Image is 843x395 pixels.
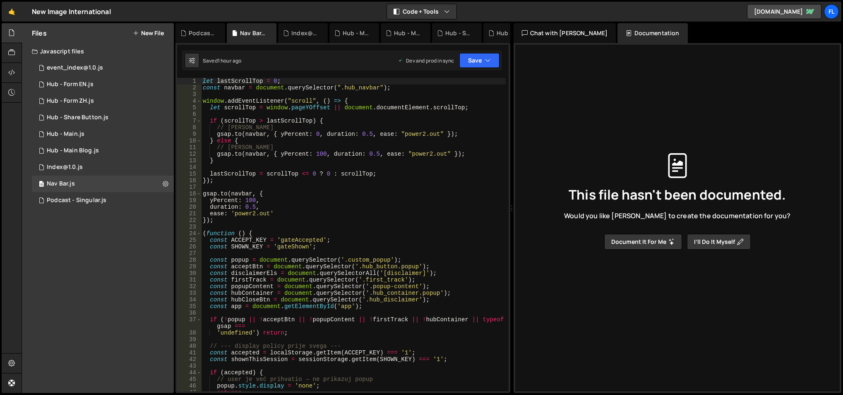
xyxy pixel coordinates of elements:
[177,316,202,330] div: 37
[177,263,202,270] div: 29
[177,290,202,296] div: 33
[394,29,420,37] div: Hub - Main.js
[218,57,242,64] div: 1 hour ago
[2,2,22,22] a: 🤙
[177,204,202,210] div: 20
[177,124,202,131] div: 8
[459,53,500,68] button: Save
[177,296,202,303] div: 34
[47,147,99,154] div: Hub - Main Blog.js
[177,343,202,349] div: 40
[177,349,202,356] div: 41
[177,363,202,369] div: 43
[177,157,202,164] div: 13
[177,111,202,118] div: 6
[189,29,215,37] div: Podcast - Singular.js
[32,7,111,17] div: New Image International
[22,43,174,60] div: Javascript files
[177,277,202,283] div: 31
[177,144,202,151] div: 11
[824,4,839,19] a: Fl
[177,184,202,190] div: 17
[177,137,202,144] div: 10
[398,57,454,64] div: Dev and prod in sync
[47,81,94,88] div: Hub - Form EN.js
[177,243,202,250] div: 26
[203,57,241,64] div: Saved
[177,303,202,310] div: 35
[177,171,202,177] div: 15
[32,142,174,159] div: 15795/46353.js
[177,257,202,263] div: 28
[32,76,174,93] div: 15795/47676.js
[497,29,523,37] div: Hub - Form EN.js
[177,190,202,197] div: 18
[133,30,164,36] button: New File
[32,60,174,76] div: 15795/42190.js
[177,356,202,363] div: 42
[177,250,202,257] div: 27
[32,29,47,38] h2: Files
[177,237,202,243] div: 25
[177,283,202,290] div: 32
[177,224,202,230] div: 23
[177,104,202,111] div: 5
[291,29,318,37] div: Index@1.0.js
[47,130,84,138] div: Hub - Main.js
[177,78,202,84] div: 1
[177,369,202,376] div: 44
[177,131,202,137] div: 9
[445,29,472,37] div: Hub - Share Button.js
[47,64,103,72] div: event_index@1.0.js
[32,192,174,209] div: Podcast - Singular.js
[604,234,682,250] button: Document it for me
[32,93,174,109] div: 15795/47675.js
[177,336,202,343] div: 39
[177,217,202,224] div: 22
[687,234,751,250] button: I’ll do it myself
[32,176,174,192] div: Nav Bar.js
[177,376,202,383] div: 45
[32,159,174,176] div: 15795/44313.js
[177,270,202,277] div: 30
[47,97,94,105] div: Hub - Form ZH.js
[177,310,202,316] div: 36
[177,383,202,389] div: 46
[617,23,687,43] div: Documentation
[177,118,202,124] div: 7
[47,180,75,188] div: Nav Bar.js
[177,197,202,204] div: 19
[387,4,456,19] button: Code + Tools
[177,91,202,98] div: 3
[177,230,202,237] div: 24
[47,164,83,171] div: Index@1.0.js
[39,181,44,188] span: 11
[177,177,202,184] div: 16
[177,330,202,336] div: 38
[564,211,790,220] span: Would you like [PERSON_NAME] to create the documentation for you?
[32,109,174,126] div: 15795/47629.js
[514,23,616,43] div: Chat with [PERSON_NAME]
[240,29,267,37] div: Nav Bar.js
[177,84,202,91] div: 2
[32,126,174,142] div: 15795/46323.js
[747,4,821,19] a: [DOMAIN_NAME]
[47,197,106,204] div: Podcast - Singular.js
[569,188,786,201] span: This file hasn't been documented.
[177,151,202,157] div: 12
[177,98,202,104] div: 4
[177,210,202,217] div: 21
[343,29,369,37] div: Hub - Main Blog.js
[177,164,202,171] div: 14
[47,114,108,121] div: Hub - Share Button.js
